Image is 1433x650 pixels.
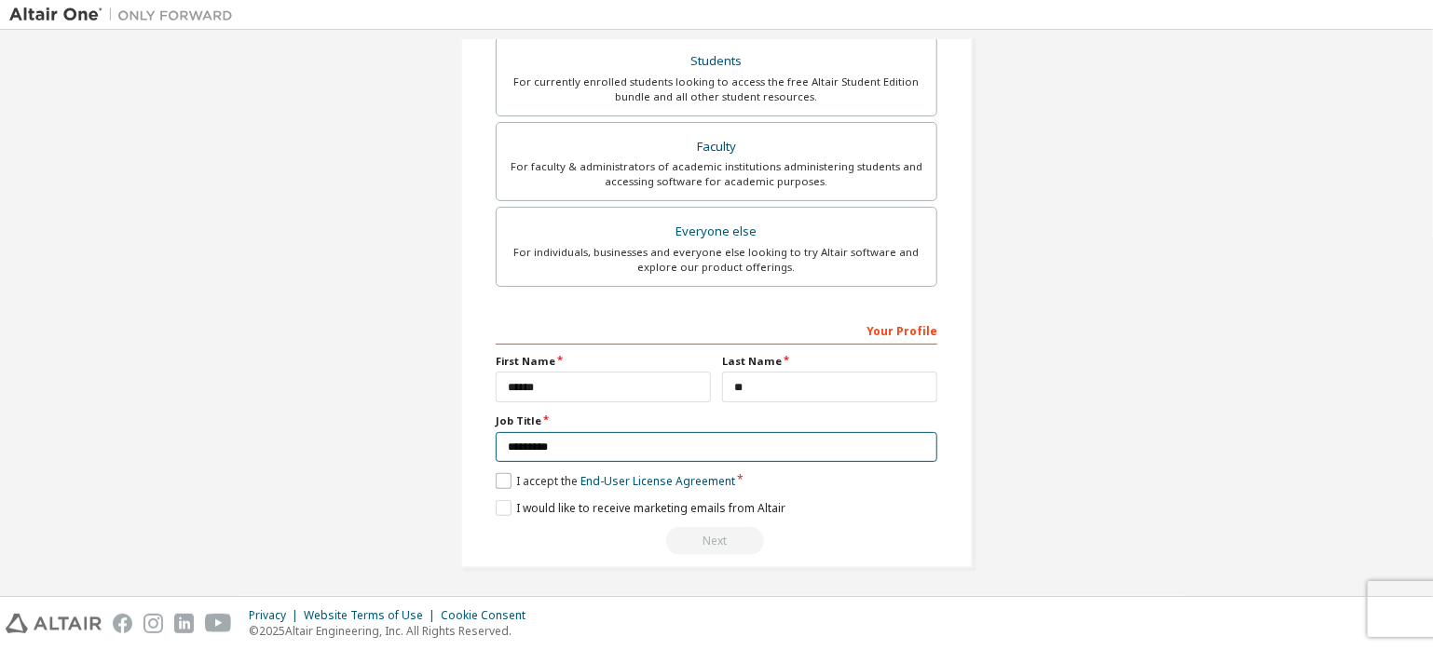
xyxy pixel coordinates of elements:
[496,354,711,369] label: First Name
[304,608,441,623] div: Website Terms of Use
[249,608,304,623] div: Privacy
[441,608,537,623] div: Cookie Consent
[496,315,937,345] div: Your Profile
[496,473,735,489] label: I accept the
[174,614,194,633] img: linkedin.svg
[496,500,785,516] label: I would like to receive marketing emails from Altair
[508,48,925,74] div: Students
[508,159,925,189] div: For faculty & administrators of academic institutions administering students and accessing softwa...
[113,614,132,633] img: facebook.svg
[508,219,925,245] div: Everyone else
[508,245,925,275] div: For individuals, businesses and everyone else looking to try Altair software and explore our prod...
[249,623,537,639] p: © 2025 Altair Engineering, Inc. All Rights Reserved.
[496,413,937,428] label: Job Title
[496,527,937,555] div: Read and acccept EULA to continue
[205,614,232,633] img: youtube.svg
[508,134,925,160] div: Faculty
[580,473,735,489] a: End-User License Agreement
[508,74,925,104] div: For currently enrolled students looking to access the free Altair Student Edition bundle and all ...
[9,6,242,24] img: Altair One
[722,354,937,369] label: Last Name
[6,614,102,633] img: altair_logo.svg
[143,614,163,633] img: instagram.svg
